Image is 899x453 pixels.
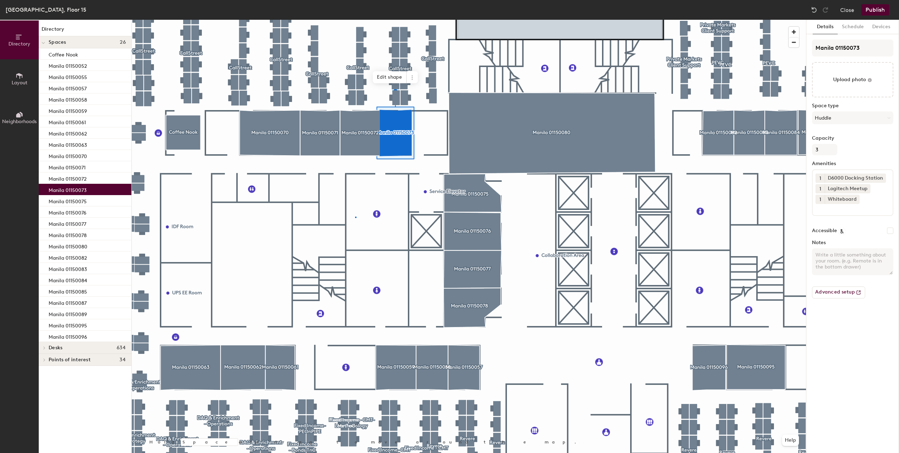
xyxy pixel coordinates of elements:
[819,196,821,203] span: 1
[49,230,87,238] p: Manila 01150078
[49,242,87,250] p: Manila 01150080
[49,345,62,351] span: Desks
[825,184,870,193] div: Logitech Meetup
[373,71,407,83] span: Edit shape
[813,20,838,34] button: Details
[49,140,87,148] p: Manila 01150063
[117,345,126,351] span: 634
[812,135,893,141] label: Capacity
[819,175,821,182] span: 1
[812,240,893,246] label: Notes
[49,95,87,103] p: Manila 01150058
[825,174,886,183] div: D6000 Docking Station
[49,84,87,92] p: Manila 01150057
[49,163,86,171] p: Manila 01150071
[819,185,821,193] span: 1
[816,184,825,193] button: 1
[49,357,91,363] span: Points of interest
[49,185,87,193] p: Manila 01150073
[49,253,87,261] p: Manila 01150082
[49,276,87,284] p: Manila 01150084
[868,20,894,34] button: Devices
[120,40,126,45] span: 26
[49,61,87,69] p: Manila 01150052
[39,25,131,36] h1: Directory
[49,151,87,159] p: Manila 01150070
[782,435,799,446] button: Help
[49,197,87,205] p: Manila 01150075
[49,117,86,126] p: Manila 01150061
[49,264,87,272] p: Manila 01150083
[49,309,87,318] p: Manila 01150089
[825,195,860,204] div: Whiteboard
[812,62,893,97] button: Upload photo
[812,286,865,298] button: Advanced setup
[49,40,66,45] span: Spaces
[838,20,868,34] button: Schedule
[861,4,889,16] button: Publish
[8,41,30,47] span: Directory
[6,5,86,14] div: [GEOGRAPHIC_DATA], Floor 15
[49,72,87,80] p: Manila 01150055
[812,161,893,167] label: Amenities
[49,129,87,137] p: Manila 01150062
[812,228,837,234] label: Accessible
[811,6,818,13] img: Undo
[49,219,86,227] p: Manila 01150077
[822,6,829,13] img: Redo
[49,298,87,306] p: Manila 01150087
[49,50,78,58] p: Coffee Nook
[816,195,825,204] button: 1
[812,111,893,124] button: Huddle
[49,174,87,182] p: Manila 01150072
[49,208,86,216] p: Manila 01150076
[119,357,126,363] span: 34
[49,332,87,340] p: Manila 01150096
[840,4,854,16] button: Close
[49,287,87,295] p: Manila 01150085
[2,119,37,125] span: Neighborhoods
[49,106,87,114] p: Manila 01150059
[812,103,893,109] label: Space type
[49,321,87,329] p: Manila 01150095
[816,174,825,183] button: 1
[12,80,27,86] span: Layout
